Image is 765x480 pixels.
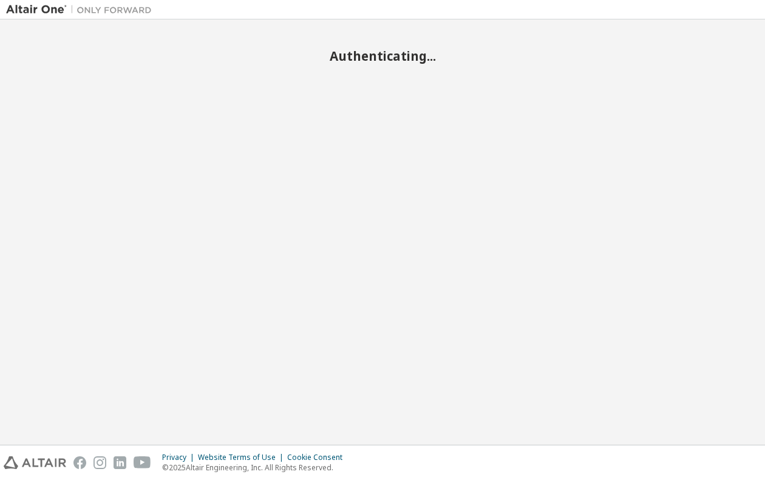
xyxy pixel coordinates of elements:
[73,456,86,469] img: facebook.svg
[114,456,126,469] img: linkedin.svg
[4,456,66,469] img: altair_logo.svg
[93,456,106,469] img: instagram.svg
[162,462,350,473] p: © 2025 Altair Engineering, Inc. All Rights Reserved.
[6,48,759,64] h2: Authenticating...
[6,4,158,16] img: Altair One
[134,456,151,469] img: youtube.svg
[162,453,198,462] div: Privacy
[287,453,350,462] div: Cookie Consent
[198,453,287,462] div: Website Terms of Use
